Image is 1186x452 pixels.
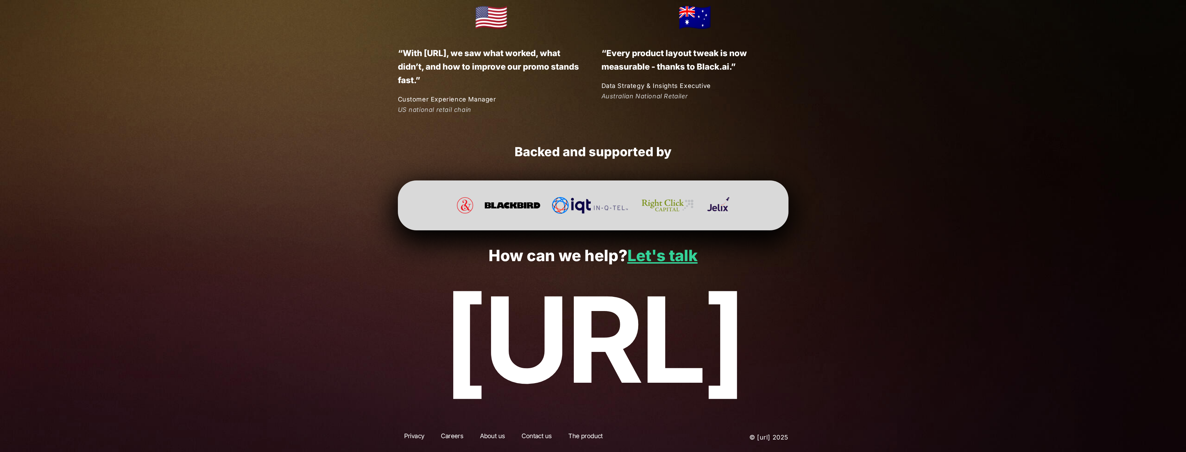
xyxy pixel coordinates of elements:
em: US national retail chain [398,106,471,113]
img: In-Q-Tel (IQT) [552,197,628,214]
a: Privacy [398,431,431,444]
p: [URL] [203,273,984,406]
p: “Every product layout tweak is now measurable - thanks to Black.ai.” [601,46,788,73]
p: How can we help? [203,247,984,265]
img: Jelix Ventures Website [707,197,729,214]
img: Blackbird Ventures Website [485,197,540,214]
p: © [URL] 2025 [691,431,789,444]
p: Customer Experience Manager [398,94,585,104]
a: Careers [435,431,470,444]
a: Let's talk [627,246,698,265]
a: Contact us [515,431,558,444]
a: About us [474,431,511,444]
a: The product [562,431,609,444]
em: Australian National Retailer [601,92,688,100]
img: Right Click Capital Website [640,197,696,214]
p: “With [URL], we saw what worked, what didn’t, and how to improve our promo stands fast.” [398,46,585,87]
p: Data Strategy & Insights Executive [601,81,789,91]
img: Pan Effect Website [457,197,473,214]
h2: Backed and supported by [398,144,788,160]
